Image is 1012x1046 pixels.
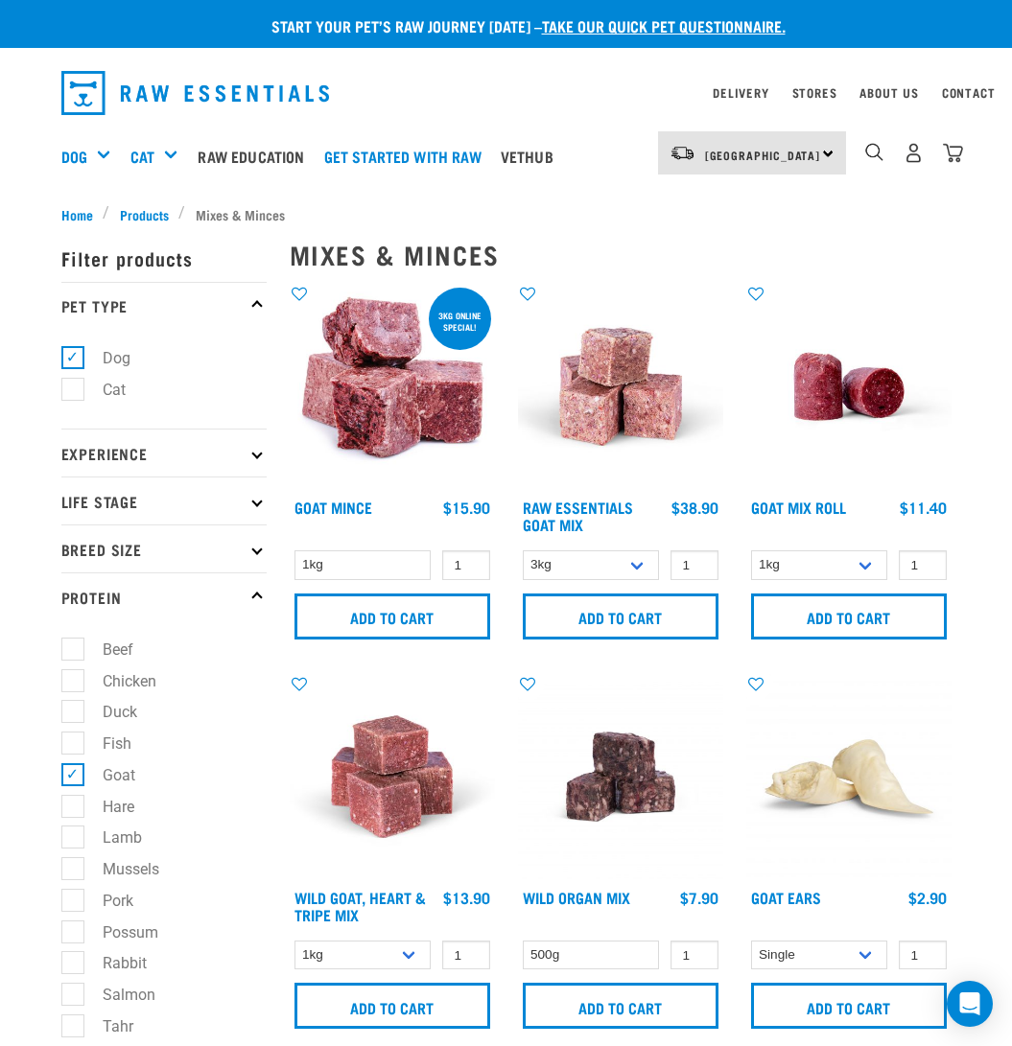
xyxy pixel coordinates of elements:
div: $11.40 [900,499,947,516]
a: Vethub [496,118,568,195]
a: About Us [859,89,918,96]
a: Contact [942,89,996,96]
label: Chicken [72,669,164,693]
p: Pet Type [61,282,267,330]
input: 1 [899,941,947,970]
a: Get started with Raw [319,118,496,195]
p: Experience [61,429,267,477]
label: Cat [72,378,133,402]
img: user.png [904,143,924,163]
p: Filter products [61,234,267,282]
label: Goat [72,763,143,787]
a: Goat Mix Roll [751,502,846,511]
label: Dog [72,346,138,370]
img: Goat Heart Tripe 8451 [290,674,495,879]
label: Salmon [72,983,163,1007]
span: Products [120,204,169,224]
a: Goat Mince [294,502,372,511]
div: $7.90 [680,889,718,906]
a: Raw Essentials Goat Mix [523,502,633,528]
img: Wild Organ Mix [518,674,723,879]
a: take our quick pet questionnaire. [542,21,786,30]
div: Open Intercom Messenger [947,981,993,1027]
input: Add to cart [294,983,490,1029]
div: $13.90 [443,889,490,906]
nav: dropdown navigation [46,63,967,123]
label: Mussels [72,857,167,881]
img: Goat M Ix 38448 [518,284,723,489]
label: Possum [72,920,166,944]
div: $2.90 [908,889,947,906]
input: 1 [442,550,490,580]
a: Dog [61,145,87,168]
h2: Mixes & Minces [290,240,952,269]
label: Pork [72,889,141,913]
p: Breed Size [61,524,267,572]
input: Add to cart [751,593,947,639]
span: [GEOGRAPHIC_DATA] [705,151,821,158]
input: Add to cart [523,983,718,1029]
input: 1 [671,550,718,580]
img: 1077 Wild Goat Mince 01 [290,284,495,489]
label: Hare [72,795,142,819]
input: Add to cart [523,593,718,639]
p: Protein [61,572,267,620]
img: Goat Ears [746,674,952,879]
a: Products [109,204,178,224]
img: home-icon-1@2x.png [865,143,883,161]
nav: breadcrumbs [61,204,952,224]
input: 1 [899,550,947,580]
img: home-icon@2x.png [943,143,963,163]
img: Raw Essentials Logo [61,71,330,115]
img: van-moving.png [670,145,695,162]
div: 3kg online special! [429,301,491,341]
a: Cat [130,145,154,168]
a: Stores [792,89,837,96]
label: Fish [72,732,139,755]
label: Rabbit [72,951,154,975]
img: Raw Essentials Chicken Lamb Beef Bulk Minced Raw Dog Food Roll Unwrapped [746,284,952,489]
label: Tahr [72,1014,141,1038]
a: Raw Education [193,118,318,195]
label: Lamb [72,825,150,849]
label: Duck [72,700,145,724]
input: 1 [442,941,490,970]
a: Delivery [713,89,768,96]
input: Add to cart [294,593,490,639]
span: Home [61,204,93,224]
input: Add to cart [751,983,947,1029]
p: Life Stage [61,477,267,524]
div: $38.90 [671,499,718,516]
a: Goat Ears [751,893,821,901]
div: $15.90 [443,499,490,516]
label: Beef [72,638,141,662]
a: Wild Organ Mix [523,893,630,901]
input: 1 [671,941,718,970]
a: Wild Goat, Heart & Tripe Mix [294,893,426,918]
a: Home [61,204,104,224]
